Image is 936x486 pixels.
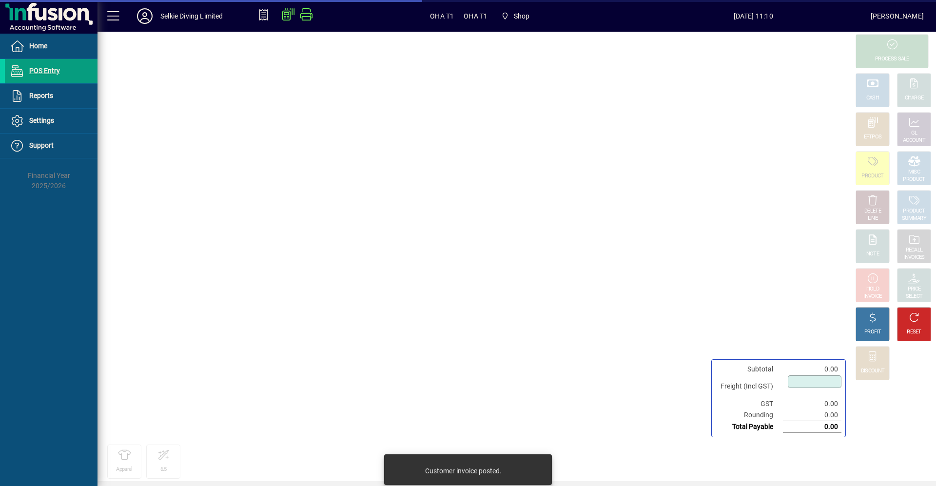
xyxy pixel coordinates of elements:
a: Home [5,34,97,58]
span: OHA T1 [430,8,454,24]
div: RECALL [906,247,923,254]
a: Support [5,134,97,158]
td: GST [716,398,783,409]
div: PRODUCT [903,208,925,215]
div: [PERSON_NAME] [871,8,924,24]
div: Selkie Diving Limited [160,8,223,24]
div: RESET [907,329,921,336]
div: Apparel [116,466,132,473]
span: Support [29,141,54,149]
a: Reports [5,84,97,108]
div: SUMMARY [902,215,926,222]
div: HOLD [866,286,879,293]
div: GL [911,130,917,137]
div: PRODUCT [903,176,925,183]
div: PRODUCT [861,173,883,180]
td: 0.00 [783,421,841,433]
span: Home [29,42,47,50]
div: ACCOUNT [903,137,925,144]
span: Shop [497,7,533,25]
div: SELECT [906,293,923,300]
button: Profile [129,7,160,25]
td: 0.00 [783,364,841,375]
div: LINE [868,215,877,222]
div: PRICE [908,286,921,293]
div: INVOICE [863,293,881,300]
div: DISCOUNT [861,368,884,375]
span: POS Entry [29,67,60,75]
span: Shop [514,8,530,24]
div: PROCESS SALE [875,56,909,63]
div: EFTPOS [864,134,882,141]
div: DELETE [864,208,881,215]
td: Subtotal [716,364,783,375]
div: MISC [908,169,920,176]
span: OHA T1 [464,8,487,24]
span: Reports [29,92,53,99]
div: 6.5 [160,466,167,473]
td: 0.00 [783,409,841,421]
a: Settings [5,109,97,133]
div: INVOICES [903,254,924,261]
td: Freight (Incl GST) [716,375,783,398]
td: 0.00 [783,398,841,409]
td: Total Payable [716,421,783,433]
div: CASH [866,95,879,102]
span: Settings [29,117,54,124]
div: CHARGE [905,95,924,102]
div: NOTE [866,251,879,258]
td: Rounding [716,409,783,421]
span: [DATE] 11:10 [636,8,871,24]
div: Customer invoice posted. [425,466,502,476]
div: PROFIT [864,329,881,336]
